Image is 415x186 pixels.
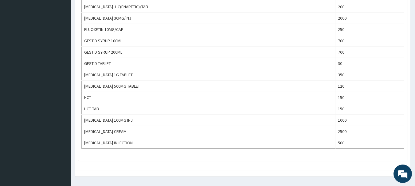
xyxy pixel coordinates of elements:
[82,126,335,137] td: [MEDICAL_DATA] CREAM
[82,58,335,69] td: GESTID TABLET
[335,13,404,24] td: 2000
[335,103,404,115] td: 150
[82,13,335,24] td: [MEDICAL_DATA] 30MG/INJ
[335,81,404,92] td: 120
[82,115,335,126] td: [MEDICAL_DATA] 100MG INJ
[335,35,404,47] td: 700
[82,137,335,149] td: [MEDICAL_DATA] INJECTION
[3,122,117,144] textarea: Type your message and hit 'Enter'
[82,24,335,35] td: FLUOXETIN 10MG/CAP
[335,115,404,126] td: 1000
[335,126,404,137] td: 2500
[335,69,404,81] td: 350
[32,34,103,42] div: Chat with us now
[82,1,335,13] td: [MEDICAL_DATA]+HC(ENARETIC)/TAB
[82,103,335,115] td: HCT TAB
[335,1,404,13] td: 200
[82,92,335,103] td: HCT
[11,31,25,46] img: d_794563401_company_1708531726252_794563401
[335,92,404,103] td: 150
[335,58,404,69] td: 30
[335,24,404,35] td: 250
[335,47,404,58] td: 700
[82,81,335,92] td: [MEDICAL_DATA] 500MG TABLET
[82,35,335,47] td: GESTID SYRUP 100ML
[101,3,115,18] div: Minimize live chat window
[335,137,404,149] td: 500
[82,47,335,58] td: GESTID SYRUP 200ML
[36,55,85,116] span: We're online!
[82,69,335,81] td: [MEDICAL_DATA] 1G TABLET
